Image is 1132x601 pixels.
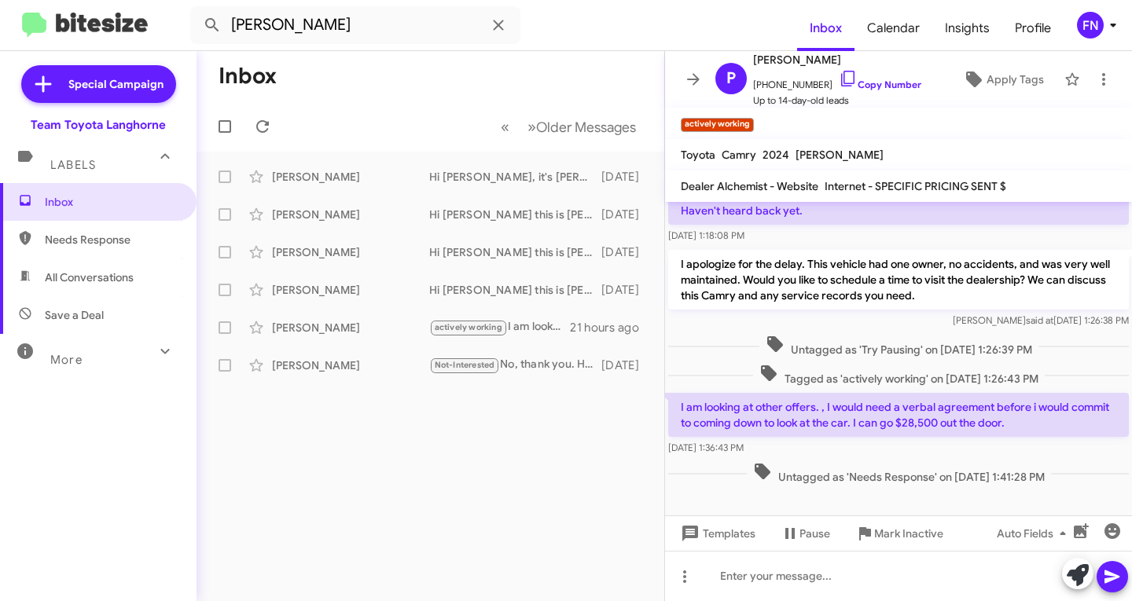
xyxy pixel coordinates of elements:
[501,117,509,137] span: «
[601,169,652,185] div: [DATE]
[219,64,277,89] h1: Inbox
[759,335,1038,357] span: Untagged as 'Try Pausing' on [DATE] 1:26:39 PM
[668,250,1129,310] p: I apologize for the delay. This vehicle had one owner, no accidents, and was very well maintained...
[874,519,943,548] span: Mark Inactive
[518,111,645,143] button: Next
[429,318,570,336] div: I am looking at other offers. , I would need a verbal agreement before i would commit to coming d...
[429,244,601,260] div: Hi [PERSON_NAME] this is [PERSON_NAME] at Team Toyota of Langhorne. Thanks again for being our lo...
[932,5,1002,51] a: Insights
[429,207,601,222] div: Hi [PERSON_NAME] this is [PERSON_NAME] at Team Toyota of Langhorne. I'm reaching out because I'd ...
[799,519,830,548] span: Pause
[429,282,601,298] div: Hi [PERSON_NAME] this is [PERSON_NAME], Manager at Team Toyota of Langhorne. Thank you for purcha...
[984,519,1085,548] button: Auto Fields
[668,393,1129,437] p: I am looking at other offers. , I would need a verbal agreement before i would commit to coming d...
[570,320,652,335] div: 21 hours ago
[21,65,176,103] a: Special Campaign
[45,194,178,210] span: Inbox
[1064,12,1115,38] button: FN
[527,117,536,137] span: »
[272,169,429,185] div: [PERSON_NAME]
[1077,12,1104,38] div: FN
[681,118,754,132] small: actively working
[953,314,1129,326] span: [PERSON_NAME] [DATE] 1:26:38 PM
[825,179,1006,193] span: Internet - SPECIFIC PRICING SENT $
[768,519,843,548] button: Pause
[949,65,1057,93] button: Apply Tags
[753,69,921,93] span: [PHONE_NUMBER]
[681,148,715,162] span: Toyota
[753,93,921,108] span: Up to 14-day-old leads
[272,207,429,222] div: [PERSON_NAME]
[726,66,736,91] span: P
[763,148,789,162] span: 2024
[753,364,1045,387] span: Tagged as 'actively working' on [DATE] 1:26:43 PM
[668,229,744,241] span: [DATE] 1:18:08 PM
[50,158,96,172] span: Labels
[491,111,519,143] button: Previous
[272,357,429,373] div: [PERSON_NAME]
[796,148,884,162] span: [PERSON_NAME]
[45,269,134,285] span: All Conversations
[601,244,652,260] div: [DATE]
[190,6,520,44] input: Search
[668,442,744,453] span: [DATE] 1:36:43 PM
[839,79,921,90] a: Copy Number
[797,5,855,51] a: Inbox
[747,462,1051,485] span: Untagged as 'Needs Response' on [DATE] 1:41:28 PM
[536,119,636,136] span: Older Messages
[987,65,1044,93] span: Apply Tags
[668,181,1129,225] p: Hi [PERSON_NAME]. I emailed [DATE] asking for copy of owners service records. Haven't heard back ...
[429,356,601,374] div: No, thank you. Have a good day.
[272,244,429,260] div: [PERSON_NAME]
[50,353,83,367] span: More
[681,179,818,193] span: Dealer Alchemist - Website
[722,148,756,162] span: Camry
[1026,314,1053,326] span: said at
[435,360,495,370] span: Not-Interested
[678,519,755,548] span: Templates
[45,307,104,323] span: Save a Deal
[855,5,932,51] a: Calendar
[31,117,166,133] div: Team Toyota Langhorne
[601,282,652,298] div: [DATE]
[665,519,768,548] button: Templates
[492,111,645,143] nav: Page navigation example
[272,320,429,335] div: [PERSON_NAME]
[997,519,1072,548] span: Auto Fields
[601,207,652,222] div: [DATE]
[429,169,601,185] div: Hi [PERSON_NAME], it's [PERSON_NAME] at Team Toyota of Langhorne. Wanted to let you know used car...
[601,357,652,373] div: [DATE]
[753,50,921,69] span: [PERSON_NAME]
[272,282,429,298] div: [PERSON_NAME]
[68,76,164,92] span: Special Campaign
[843,519,956,548] button: Mark Inactive
[1002,5,1064,51] a: Profile
[435,322,502,332] span: actively working
[45,232,178,247] span: Needs Response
